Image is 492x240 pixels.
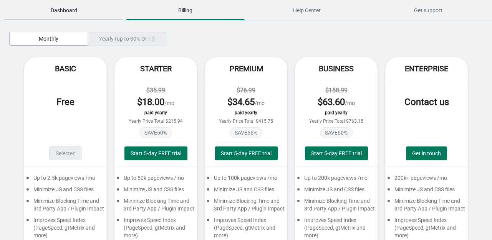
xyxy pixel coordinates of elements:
div: Minimize Blocking Time and 3rd Party App / Plugin Impact [24,197,107,216]
div: Starter [114,57,197,80]
div: Up to 200k pageviews /mo [295,174,378,186]
span: Contact us [404,97,449,107]
div: /mo [212,96,280,108]
span: Start 5-day FREE trial [311,150,362,156]
div: Basic [24,57,107,80]
div: 200k+ pageviews /mo [385,174,468,186]
span: $ 18.00 [137,97,164,107]
span: Monthly [39,36,58,42]
div: Minimize Blocking Time and 3rd Party App / Plugin Impact [205,197,287,216]
div: Yearly Price Total $415.75 [212,118,280,124]
div: Minimize JS and CSS files [295,186,378,197]
span: Start 5-day FREE trial [131,150,181,156]
span: Billing [126,3,244,17]
div: /mo [303,96,370,108]
a: Get in touch [406,146,447,160]
span: SAVE 60 % [320,127,353,138]
div: $35.99 [122,86,189,95]
div: Minimize Blocking Time and 3rd Party App / Plugin Impact [114,197,197,216]
div: $158.99 [303,86,370,95]
button: Monthly [9,32,88,46]
div: Minimize Blocking Time and 3rd Party App / Plugin Impact [385,197,468,216]
button: Start 5-day FREE trial [124,146,187,160]
span: Dashboard [5,3,123,17]
div: Yearly Price Total $763.15 [303,118,370,124]
div: Minimize JS and CSS files [114,186,197,197]
div: paid yearly [212,110,280,115]
button: Start 5-day FREE trial [305,146,368,160]
div: Up to 100k pageviews /mo [205,174,287,186]
div: Premium [205,57,287,80]
span: Help Center [248,3,366,17]
div: $76.99 [212,86,280,95]
span: SAVE 50 % [139,127,172,138]
button: Start 5-day FREE trial [215,146,278,160]
div: Minimize JS and CSS files [205,186,287,197]
span: Free [56,97,75,107]
div: paid yearly [303,110,370,115]
div: Yearly Price Total $215.94 [122,118,189,124]
div: /mo [122,96,189,108]
div: Minimize JS and CSS files [24,186,107,197]
span: SAVE 55 % [230,127,262,138]
button: Dashboard [3,0,124,20]
div: Enterprise [385,57,468,80]
div: Minimize JS and CSS files [385,186,468,197]
span: $ 63.60 [318,97,345,107]
div: Up to 50k pageviews /mo [114,174,197,186]
span: Start 5-day FREE trial [221,150,272,156]
span: $ 34.65 [227,97,255,107]
div: Up to 2.5k pageviews /mo [24,174,107,186]
div: Business [295,57,378,80]
div: paid yearly [122,110,189,115]
div: Minimize Blocking Time and 3rd Party App / Plugin Impact [295,197,378,216]
span: Get in touch [412,150,441,156]
span: Get support [369,3,487,17]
